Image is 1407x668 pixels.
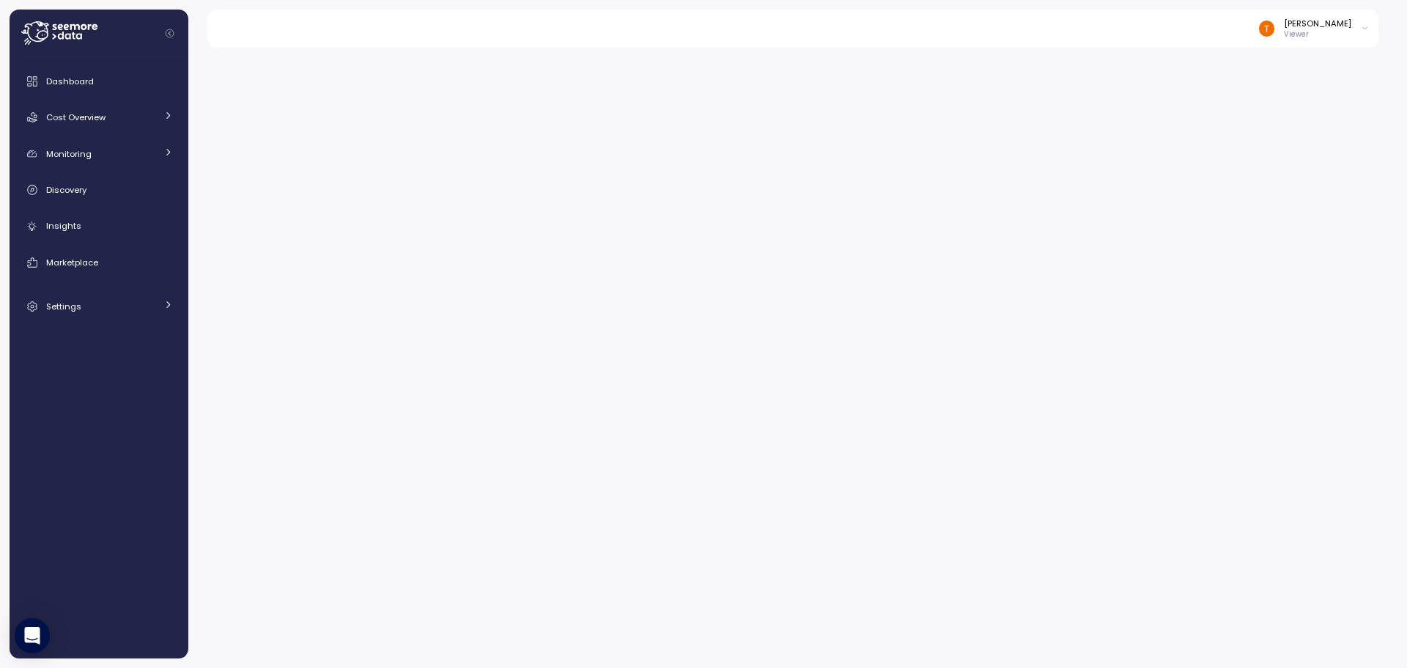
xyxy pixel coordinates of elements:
[46,257,98,268] span: Marketplace
[15,618,50,653] div: Open Intercom Messenger
[15,139,182,169] a: Monitoring
[46,76,94,87] span: Dashboard
[1284,29,1351,40] p: Viewer
[160,28,179,39] button: Collapse navigation
[15,212,182,241] a: Insights
[1259,21,1274,36] img: ACg8ocJml0foWApaOMQy2-PyKNIfXiH2V-KiQM1nFjw1XwMASpq_4A=s96-c
[1284,18,1351,29] div: [PERSON_NAME]
[15,175,182,205] a: Discovery
[46,111,106,123] span: Cost Overview
[46,220,81,232] span: Insights
[46,301,81,312] span: Settings
[46,148,92,160] span: Monitoring
[15,67,182,96] a: Dashboard
[46,184,86,196] span: Discovery
[15,248,182,277] a: Marketplace
[15,292,182,321] a: Settings
[15,103,182,132] a: Cost Overview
